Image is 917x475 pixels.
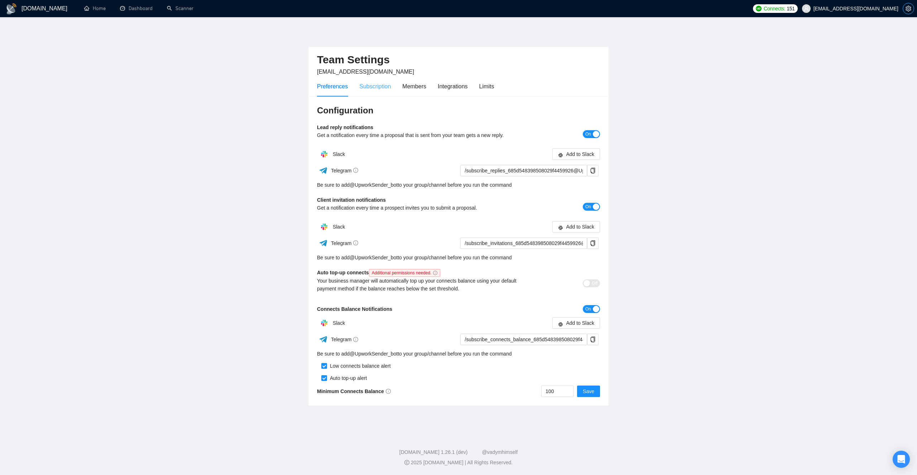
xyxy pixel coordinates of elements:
div: Preferences [317,82,348,91]
span: copy [587,337,598,342]
span: copy [587,168,598,173]
span: Telegram [331,168,359,173]
span: user [804,6,809,11]
b: Connects Balance Notifications [317,306,392,312]
div: Be sure to add to your group/channel before you run the command [317,181,600,189]
span: Slack [333,224,345,230]
span: Slack [333,320,345,326]
div: Your business manager will automatically top up your connects balance using your default payment ... [317,277,529,293]
span: Add to Slack [566,223,594,231]
button: copy [587,334,599,345]
div: Get a notification every time a prospect invites you to submit a proposal. [317,204,529,212]
b: Lead reply notifications [317,124,373,130]
a: setting [903,6,914,11]
img: ww3wtPAAAAAElFTkSuQmCC [319,239,328,248]
span: Save [583,387,594,395]
img: hpQkSZIkSZIkSZIkSZIkSZIkSZIkSZIkSZIkSZIkSZIkSZIkSZIkSZIkSZIkSZIkSZIkSZIkSZIkSZIkSZIkSZIkSZIkSZIkS... [317,147,331,161]
a: [DOMAIN_NAME] 1.26.1 (dev) [399,449,468,455]
a: @UpworkSender_bot [350,181,398,189]
img: ww3wtPAAAAAElFTkSuQmCC [319,335,328,344]
span: setting [903,6,914,11]
span: info-circle [353,337,358,342]
span: Additional permissions needed. [369,269,441,277]
span: copyright [404,460,409,465]
h2: Team Settings [317,53,600,67]
span: On [585,305,591,313]
div: Get a notification every time a proposal that is sent from your team gets a new reply. [317,131,529,139]
b: Auto top-up connects [317,270,443,275]
span: slack [558,152,563,158]
button: slackAdd to Slack [552,317,600,329]
img: hpQkSZIkSZIkSZIkSZIkSZIkSZIkSZIkSZIkSZIkSZIkSZIkSZIkSZIkSZIkSZIkSZIkSZIkSZIkSZIkSZIkSZIkSZIkSZIkS... [317,220,331,234]
img: upwork-logo.png [756,6,762,11]
button: slackAdd to Slack [552,221,600,232]
span: On [585,203,591,211]
div: Limits [479,82,494,91]
span: info-circle [386,389,391,394]
div: Open Intercom Messenger [893,451,910,468]
span: Off [592,279,597,287]
span: slack [558,225,563,230]
span: info-circle [433,271,437,275]
span: Telegram [331,240,359,246]
span: Telegram [331,337,359,342]
div: Auto top-up alert [327,374,367,382]
div: Integrations [438,82,468,91]
span: info-circle [353,168,358,173]
img: logo [6,3,17,15]
button: setting [903,3,914,14]
div: Low connects balance alert [327,362,391,370]
button: copy [587,237,599,249]
div: Subscription [359,82,391,91]
b: Client invitation notifications [317,197,386,203]
b: Minimum Connects Balance [317,388,391,394]
div: Be sure to add to your group/channel before you run the command [317,254,600,261]
span: Add to Slack [566,319,594,327]
span: Slack [333,151,345,157]
span: Add to Slack [566,150,594,158]
img: ww3wtPAAAAAElFTkSuQmCC [319,166,328,175]
button: slackAdd to Slack [552,148,600,160]
span: [EMAIL_ADDRESS][DOMAIN_NAME] [317,69,414,75]
div: Be sure to add to your group/channel before you run the command [317,350,600,358]
a: @UpworkSender_bot [350,254,398,261]
div: Members [402,82,426,91]
a: @UpworkSender_bot [350,350,398,358]
a: homeHome [84,5,106,11]
a: searchScanner [167,5,193,11]
span: 151 [787,5,794,13]
button: Save [577,386,600,397]
span: slack [558,321,563,327]
span: On [585,130,591,138]
img: hpQkSZIkSZIkSZIkSZIkSZIkSZIkSZIkSZIkSZIkSZIkSZIkSZIkSZIkSZIkSZIkSZIkSZIkSZIkSZIkSZIkSZIkSZIkSZIkS... [317,316,331,330]
button: copy [587,165,599,176]
div: 2025 [DOMAIN_NAME] | All Rights Reserved. [6,459,911,466]
h3: Configuration [317,105,600,116]
span: copy [587,240,598,246]
span: Connects: [764,5,785,13]
a: @vadymhimself [482,449,518,455]
a: dashboardDashboard [120,5,153,11]
span: info-circle [353,240,358,245]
